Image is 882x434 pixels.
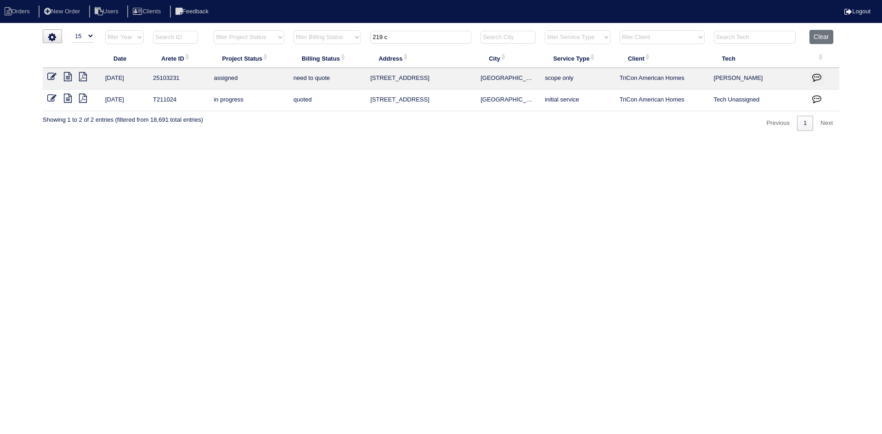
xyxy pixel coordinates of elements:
[476,49,540,68] th: City: activate to sort column ascending
[476,90,540,111] td: [GEOGRAPHIC_DATA]
[797,116,813,131] a: 1
[481,31,536,44] input: Search City
[366,68,476,90] td: [STREET_ADDRESS]
[89,6,126,18] li: Users
[370,31,471,44] input: Search Address
[476,68,540,90] td: [GEOGRAPHIC_DATA]
[366,90,476,111] td: [STREET_ADDRESS]
[289,49,366,68] th: Billing Status: activate to sort column ascending
[170,6,216,18] li: Feedback
[709,49,805,68] th: Tech
[127,8,168,15] a: Clients
[366,49,476,68] th: Address: activate to sort column ascending
[844,8,871,15] a: Logout
[289,68,366,90] td: need to quote
[101,68,148,90] td: [DATE]
[39,6,87,18] li: New Order
[615,90,709,111] td: TriCon American Homes
[127,6,168,18] li: Clients
[209,49,288,68] th: Project Status: activate to sort column ascending
[615,68,709,90] td: TriCon American Homes
[615,49,709,68] th: Client: activate to sort column ascending
[101,90,148,111] td: [DATE]
[148,68,209,90] td: 25103231
[153,31,198,44] input: Search ID
[760,116,796,131] a: Previous
[148,90,209,111] td: T211024
[209,68,288,90] td: assigned
[709,90,805,111] td: Tech Unassigned
[101,49,148,68] th: Date
[540,90,615,111] td: initial service
[714,31,796,44] input: Search Tech
[540,49,615,68] th: Service Type: activate to sort column ascending
[814,116,839,131] a: Next
[43,111,203,124] div: Showing 1 to 2 of 2 entries (filtered from 18,691 total entries)
[209,90,288,111] td: in progress
[39,8,87,15] a: New Order
[540,68,615,90] td: scope only
[289,90,366,111] td: quoted
[148,49,209,68] th: Arete ID: activate to sort column ascending
[709,68,805,90] td: [PERSON_NAME]
[809,30,833,44] button: Clear
[805,49,839,68] th: : activate to sort column ascending
[89,8,126,15] a: Users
